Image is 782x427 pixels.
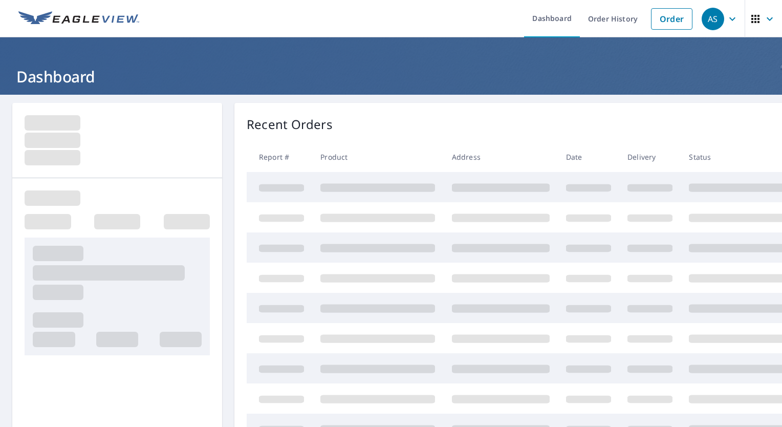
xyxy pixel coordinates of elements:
p: Recent Orders [247,115,333,134]
th: Date [558,142,619,172]
th: Report # [247,142,312,172]
img: EV Logo [18,11,139,27]
h1: Dashboard [12,66,770,87]
th: Address [444,142,558,172]
th: Delivery [619,142,681,172]
div: AS [702,8,724,30]
th: Product [312,142,443,172]
a: Order [651,8,692,30]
